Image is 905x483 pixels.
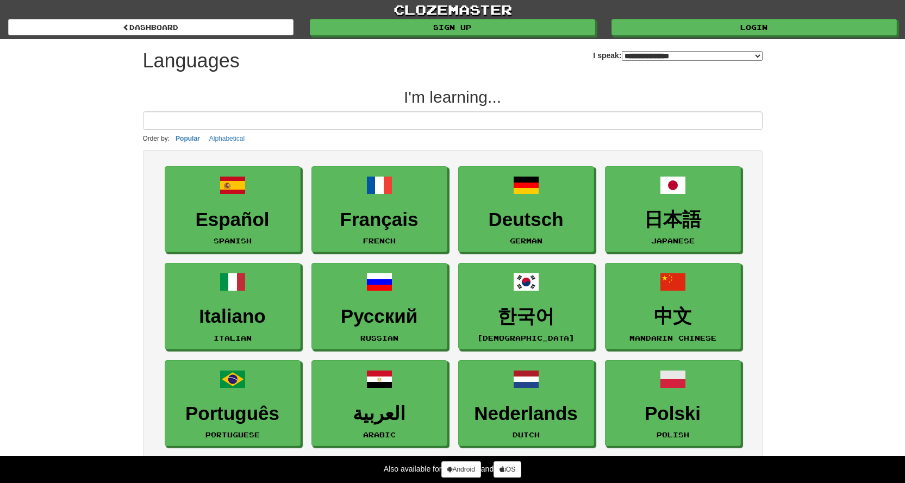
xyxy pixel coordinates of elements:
a: العربيةArabic [311,360,447,447]
a: Sign up [310,19,595,35]
h3: Italiano [171,306,295,327]
a: PolskiPolish [605,360,741,447]
h3: 日本語 [611,209,735,230]
small: German [510,237,542,244]
button: Alphabetical [206,133,248,145]
a: 中文Mandarin Chinese [605,263,741,349]
h3: 한국어 [464,306,588,327]
small: Order by: [143,135,170,142]
h3: Deutsch [464,209,588,230]
a: DeutschGerman [458,166,594,253]
small: [DEMOGRAPHIC_DATA] [477,334,575,342]
h2: I'm learning... [143,88,763,106]
a: Login [611,19,897,35]
a: NederlandsDutch [458,360,594,447]
select: I speak: [622,51,763,61]
button: Popular [172,133,203,145]
h3: Français [317,209,441,230]
a: EspañolSpanish [165,166,301,253]
small: Dutch [513,431,540,438]
h3: Português [171,403,295,424]
label: I speak: [593,50,762,61]
small: Spanish [214,237,252,244]
small: Russian [360,334,398,342]
small: French [363,237,396,244]
small: Italian [214,334,252,342]
h3: العربية [317,403,441,424]
a: PortuguêsPortuguese [165,360,301,447]
small: Japanese [651,237,695,244]
h3: Русский [317,306,441,327]
a: ItalianoItalian [165,263,301,349]
a: Android [441,461,480,478]
h3: Polski [611,403,735,424]
small: Polish [657,431,689,438]
small: Arabic [363,431,396,438]
h3: 中文 [611,306,735,327]
a: FrançaisFrench [311,166,447,253]
h1: Languages [143,50,240,72]
a: iOS [494,461,521,478]
a: 日本語Japanese [605,166,741,253]
small: Portuguese [205,431,260,438]
a: РусскийRussian [311,263,447,349]
h3: Español [171,209,295,230]
h3: Nederlands [464,403,588,424]
a: 한국어[DEMOGRAPHIC_DATA] [458,263,594,349]
small: Mandarin Chinese [629,334,716,342]
a: dashboard [8,19,294,35]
